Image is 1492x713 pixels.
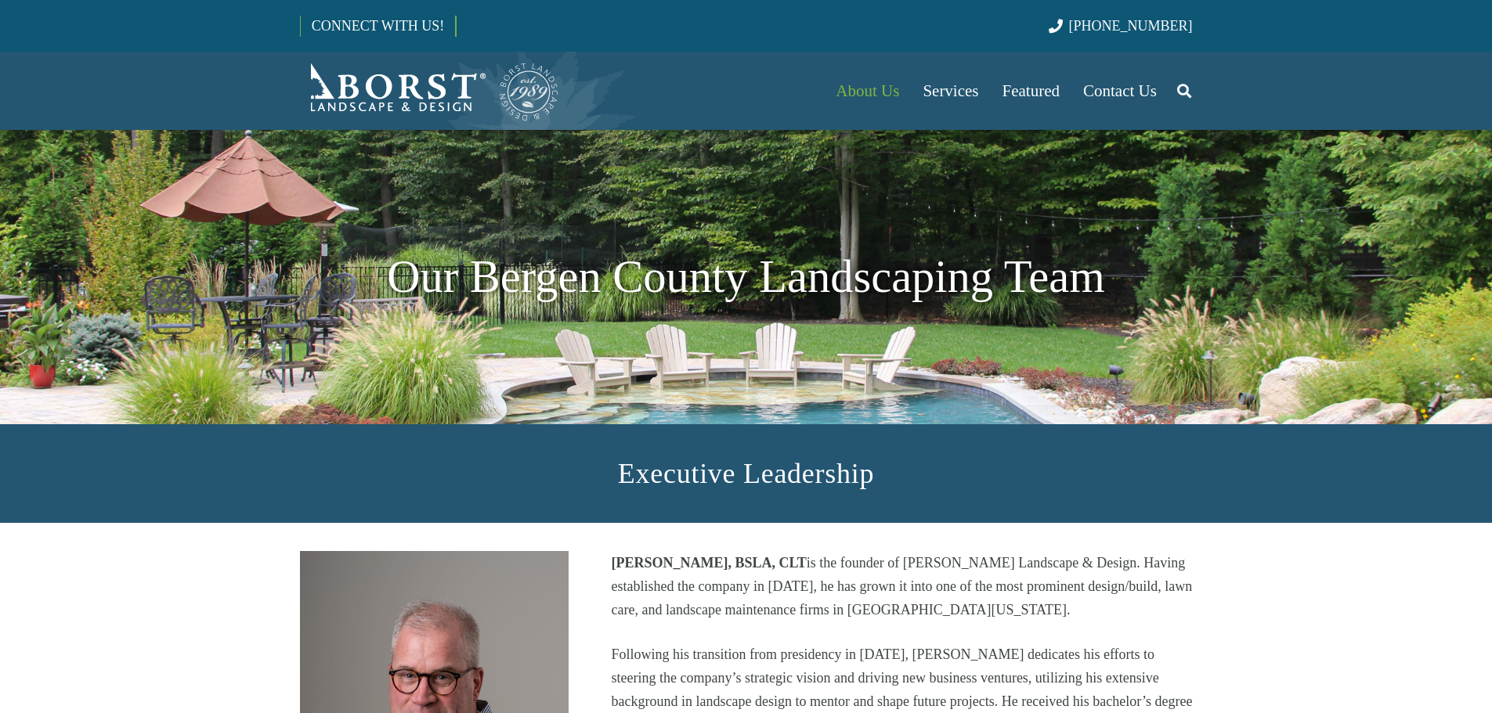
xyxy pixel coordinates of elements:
[1069,18,1193,34] span: [PHONE_NUMBER]
[991,52,1071,130] a: Featured
[1071,52,1169,130] a: Contact Us
[1083,81,1157,100] span: Contact Us
[911,52,990,130] a: Services
[923,81,978,100] span: Services
[824,52,911,130] a: About Us
[1002,81,1060,100] span: Featured
[1169,71,1200,110] a: Search
[300,452,1193,495] h2: Executive Leadership
[300,59,560,122] a: Borst-Logo
[611,555,806,571] strong: [PERSON_NAME], BSLA, CLT
[1049,18,1192,34] a: [PHONE_NUMBER]
[611,551,1192,621] p: is the founder of [PERSON_NAME] Landscape & Design. Having established the company in [DATE], he ...
[301,7,455,45] a: CONNECT WITH US!
[836,81,899,100] span: About Us
[300,243,1193,311] h1: Our Bergen County Landscaping Team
